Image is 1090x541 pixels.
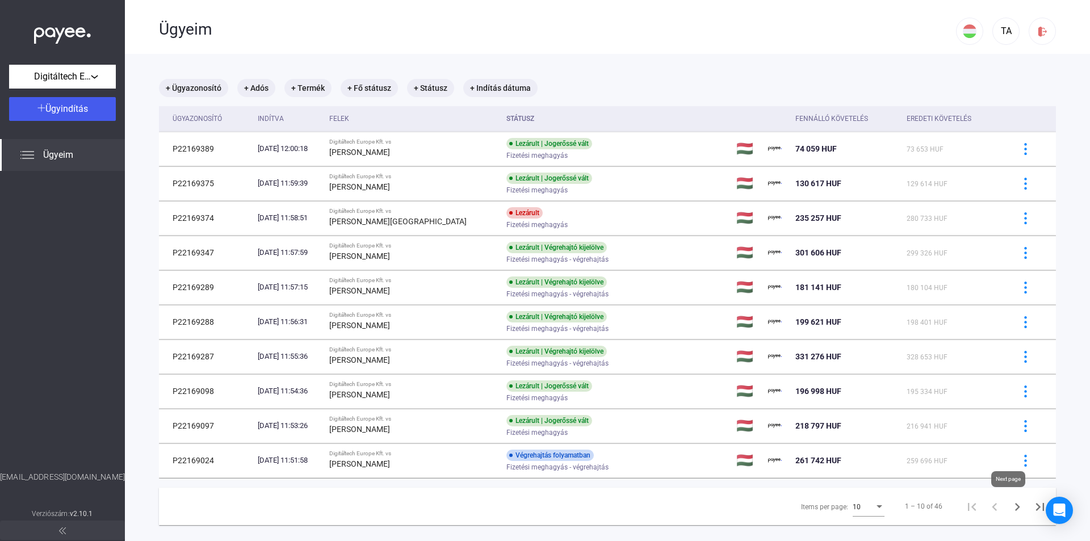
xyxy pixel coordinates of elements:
[795,456,841,465] span: 261 742 HUF
[1020,316,1032,328] img: more-blue
[1037,26,1049,37] img: logout-red
[237,79,275,97] mat-chip: + Adós
[1006,495,1029,518] button: Next page
[983,495,1006,518] button: Previous page
[159,132,253,166] td: P22169389
[329,321,390,330] strong: [PERSON_NAME]
[258,112,284,125] div: Indítva
[1013,345,1037,368] button: more-blue
[795,112,868,125] div: Fennálló követelés
[801,500,848,514] div: Items per page:
[907,180,948,188] span: 129 614 HUF
[258,420,320,431] div: [DATE] 11:53:26
[907,112,971,125] div: Eredeti követelés
[506,183,568,197] span: Fizetési meghagyás
[768,211,782,225] img: payee-logo
[905,500,942,513] div: 1 – 10 of 46
[1013,241,1037,265] button: more-blue
[961,495,983,518] button: First page
[506,450,594,461] div: Végrehajtás folyamatban
[768,454,782,467] img: payee-logo
[506,207,543,219] div: Lezárult
[795,112,898,125] div: Fennálló követelés
[258,247,320,258] div: [DATE] 11:57:59
[9,65,116,89] button: Digitáltech Europe Kft.
[1013,206,1037,230] button: more-blue
[907,457,948,465] span: 259 696 HUF
[1013,379,1037,403] button: more-blue
[768,280,782,294] img: payee-logo
[258,385,320,397] div: [DATE] 11:54:36
[768,246,782,259] img: payee-logo
[907,112,999,125] div: Eredeti követelés
[329,450,497,457] div: Digitáltech Europe Kft. vs
[506,138,592,149] div: Lezárult | Jogerőssé vált
[329,286,390,295] strong: [PERSON_NAME]
[159,166,253,200] td: P22169375
[159,443,253,477] td: P22169024
[506,173,592,184] div: Lezárult | Jogerőssé vált
[258,282,320,293] div: [DATE] 11:57:15
[159,236,253,270] td: P22169347
[506,380,592,392] div: Lezárult | Jogerőssé vált
[1020,282,1032,293] img: more-blue
[907,145,944,153] span: 73 653 HUF
[1020,212,1032,224] img: more-blue
[1020,385,1032,397] img: more-blue
[329,148,390,157] strong: [PERSON_NAME]
[768,315,782,329] img: payee-logo
[284,79,332,97] mat-chip: + Termék
[1029,495,1051,518] button: Last page
[329,217,467,226] strong: [PERSON_NAME][GEOGRAPHIC_DATA]
[329,381,497,388] div: Digitáltech Europe Kft. vs
[506,346,607,357] div: Lezárult | Végrehajtó kijelölve
[329,277,497,284] div: Digitáltech Europe Kft. vs
[329,112,349,125] div: Felek
[463,79,538,97] mat-chip: + Indítás dátuma
[992,18,1020,45] button: TA
[258,112,320,125] div: Indítva
[506,242,607,253] div: Lezárult | Végrehajtó kijelölve
[1013,275,1037,299] button: more-blue
[407,79,454,97] mat-chip: + Státusz
[506,311,607,322] div: Lezárult | Végrehajtó kijelölve
[795,283,841,292] span: 181 141 HUF
[907,215,948,223] span: 280 733 HUF
[956,18,983,45] button: HU
[258,455,320,466] div: [DATE] 11:51:58
[732,166,764,200] td: 🇭🇺
[159,374,253,408] td: P22169098
[506,357,609,370] span: Fizetési meghagyás - végrehajtás
[996,24,1016,38] div: TA
[506,460,609,474] span: Fizetési meghagyás - végrehajtás
[70,510,93,518] strong: v2.10.1
[159,409,253,443] td: P22169097
[1046,497,1073,524] div: Open Intercom Messenger
[506,287,609,301] span: Fizetési meghagyás - végrehajtás
[258,212,320,224] div: [DATE] 11:58:51
[506,322,609,335] span: Fizetési meghagyás - végrehajtás
[1013,414,1037,438] button: more-blue
[1020,247,1032,259] img: more-blue
[329,251,390,261] strong: [PERSON_NAME]
[329,182,390,191] strong: [PERSON_NAME]
[506,149,568,162] span: Fizetési meghagyás
[329,425,390,434] strong: [PERSON_NAME]
[907,318,948,326] span: 198 401 HUF
[506,253,609,266] span: Fizetési meghagyás - végrehajtás
[1013,310,1037,334] button: more-blue
[907,249,948,257] span: 299 326 HUF
[768,419,782,433] img: payee-logo
[795,387,841,396] span: 196 998 HUF
[768,142,782,156] img: payee-logo
[506,276,607,288] div: Lezárult | Végrehajtó kijelölve
[732,201,764,235] td: 🇭🇺
[1013,171,1037,195] button: more-blue
[795,421,841,430] span: 218 797 HUF
[907,353,948,361] span: 328 653 HUF
[159,79,228,97] mat-chip: + Ügyazonosító
[43,148,73,162] span: Ügyeim
[159,20,956,39] div: Ügyeim
[768,177,782,190] img: payee-logo
[258,316,320,328] div: [DATE] 11:56:31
